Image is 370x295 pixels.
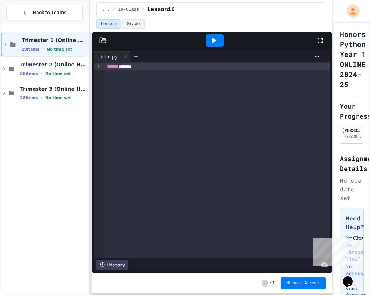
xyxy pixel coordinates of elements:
span: • [42,46,44,52]
span: 26 items [20,71,38,76]
div: main.py [94,53,121,60]
div: [PERSON_NAME][EMAIL_ADDRESS][PERSON_NAME][DOMAIN_NAME] [342,134,361,139]
div: Chat with us now!Close [3,3,50,46]
div: main.py [94,51,130,62]
h2: Your Progress [340,101,364,121]
span: / [113,7,115,13]
h1: Honors Python Year 1 ONLINE 2024-25 [340,29,366,89]
div: My Account [339,3,361,19]
span: Lesson10 [147,5,175,14]
span: Trimester 2 (Online HP1) [20,61,87,68]
div: History [96,260,128,270]
span: Submit Answer [286,280,320,286]
span: No time set [45,71,71,76]
span: / [269,280,272,286]
span: / [142,7,144,13]
button: Grade [122,19,145,29]
div: [PERSON_NAME] [342,127,361,133]
span: 1 [272,280,275,286]
span: • [41,71,42,76]
span: Trimester 3 (Online HP1) [20,86,87,92]
button: Back to Teams [6,5,83,20]
iframe: chat widget [340,266,363,288]
h2: Assignment Details [340,153,364,173]
span: No time set [47,47,72,52]
button: Submit Answer [281,277,326,289]
iframe: chat widget [310,235,363,266]
span: Back to Teams [33,9,66,16]
div: 1 [94,63,101,70]
span: Trimester 1 (Online HP1) [22,37,87,43]
span: - [262,280,267,287]
span: • [41,95,42,101]
span: No time set [45,96,71,100]
h3: Need Help? [346,214,357,231]
span: 28 items [20,96,38,100]
button: Lesson [96,19,121,29]
span: 29 items [22,47,39,52]
div: No due date set [340,176,364,202]
span: In-Class [118,7,139,13]
span: ... [102,7,110,13]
